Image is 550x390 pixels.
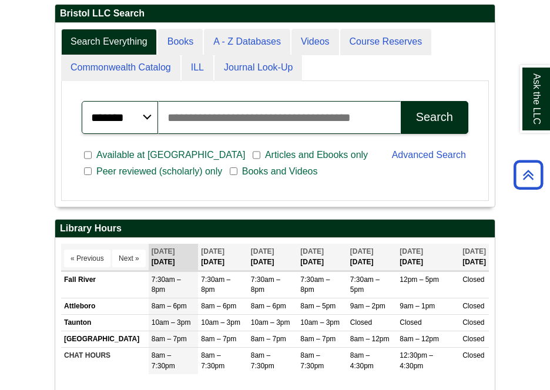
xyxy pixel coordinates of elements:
[462,351,484,359] span: Closed
[201,318,240,327] span: 10am – 3pm
[152,302,187,310] span: 8am – 6pm
[300,302,336,310] span: 8am – 5pm
[350,335,390,343] span: 8am – 12pm
[152,318,191,327] span: 10am – 3pm
[460,244,489,270] th: [DATE]
[400,275,439,284] span: 12pm – 5pm
[152,335,187,343] span: 8am – 7pm
[416,110,453,124] div: Search
[158,29,203,55] a: Books
[300,351,324,369] span: 8am – 7:30pm
[61,29,157,55] a: Search Everything
[230,166,237,177] input: Books and Videos
[462,302,484,310] span: Closed
[350,318,372,327] span: Closed
[401,101,468,134] button: Search
[400,318,421,327] span: Closed
[92,164,227,179] span: Peer reviewed (scholarly) only
[152,351,175,369] span: 8am – 7:30pm
[204,29,290,55] a: A - Z Databases
[260,148,373,162] span: Articles and Ebooks only
[248,244,298,270] th: [DATE]
[251,335,286,343] span: 8am – 7pm
[300,275,330,294] span: 7:30am – 8pm
[397,244,460,270] th: [DATE]
[509,167,547,183] a: Back to Top
[84,150,92,160] input: Available at [GEOGRAPHIC_DATA]
[198,244,248,270] th: [DATE]
[201,302,236,310] span: 8am – 6pm
[152,275,181,294] span: 7:30am – 8pm
[201,275,230,294] span: 7:30am – 8pm
[201,351,224,369] span: 8am – 7:30pm
[462,318,484,327] span: Closed
[340,29,432,55] a: Course Reserves
[251,275,280,294] span: 7:30am – 8pm
[251,351,274,369] span: 8am – 7:30pm
[400,351,433,369] span: 12:30pm – 4:30pm
[61,331,149,348] td: [GEOGRAPHIC_DATA]
[253,150,260,160] input: Articles and Ebooks only
[462,247,486,255] span: [DATE]
[61,315,149,331] td: Taunton
[92,148,250,162] span: Available at [GEOGRAPHIC_DATA]
[392,150,466,160] a: Advanced Search
[55,5,495,23] h2: Bristol LLC Search
[300,247,324,255] span: [DATE]
[350,302,385,310] span: 9am – 2pm
[55,220,495,238] h2: Library Hours
[112,250,146,267] button: Next »
[350,351,374,369] span: 8am – 4:30pm
[291,29,339,55] a: Videos
[462,335,484,343] span: Closed
[61,55,180,81] a: Commonwealth Catalog
[300,335,336,343] span: 8am – 7pm
[61,271,149,298] td: Fall River
[251,318,290,327] span: 10am – 3pm
[152,247,175,255] span: [DATE]
[237,164,323,179] span: Books and Videos
[350,275,380,294] span: 7:30am – 5pm
[350,247,374,255] span: [DATE]
[182,55,213,81] a: ILL
[214,55,302,81] a: Journal Look-Up
[400,302,435,310] span: 9am – 1pm
[400,247,423,255] span: [DATE]
[201,247,224,255] span: [DATE]
[64,250,110,267] button: « Previous
[61,298,149,315] td: Attleboro
[400,335,439,343] span: 8am – 12pm
[300,318,340,327] span: 10am – 3pm
[347,244,397,270] th: [DATE]
[201,335,236,343] span: 8am – 7pm
[251,302,286,310] span: 8am – 6pm
[462,275,484,284] span: Closed
[297,244,347,270] th: [DATE]
[149,244,199,270] th: [DATE]
[251,247,274,255] span: [DATE]
[84,166,92,177] input: Peer reviewed (scholarly) only
[61,348,149,374] td: CHAT HOURS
